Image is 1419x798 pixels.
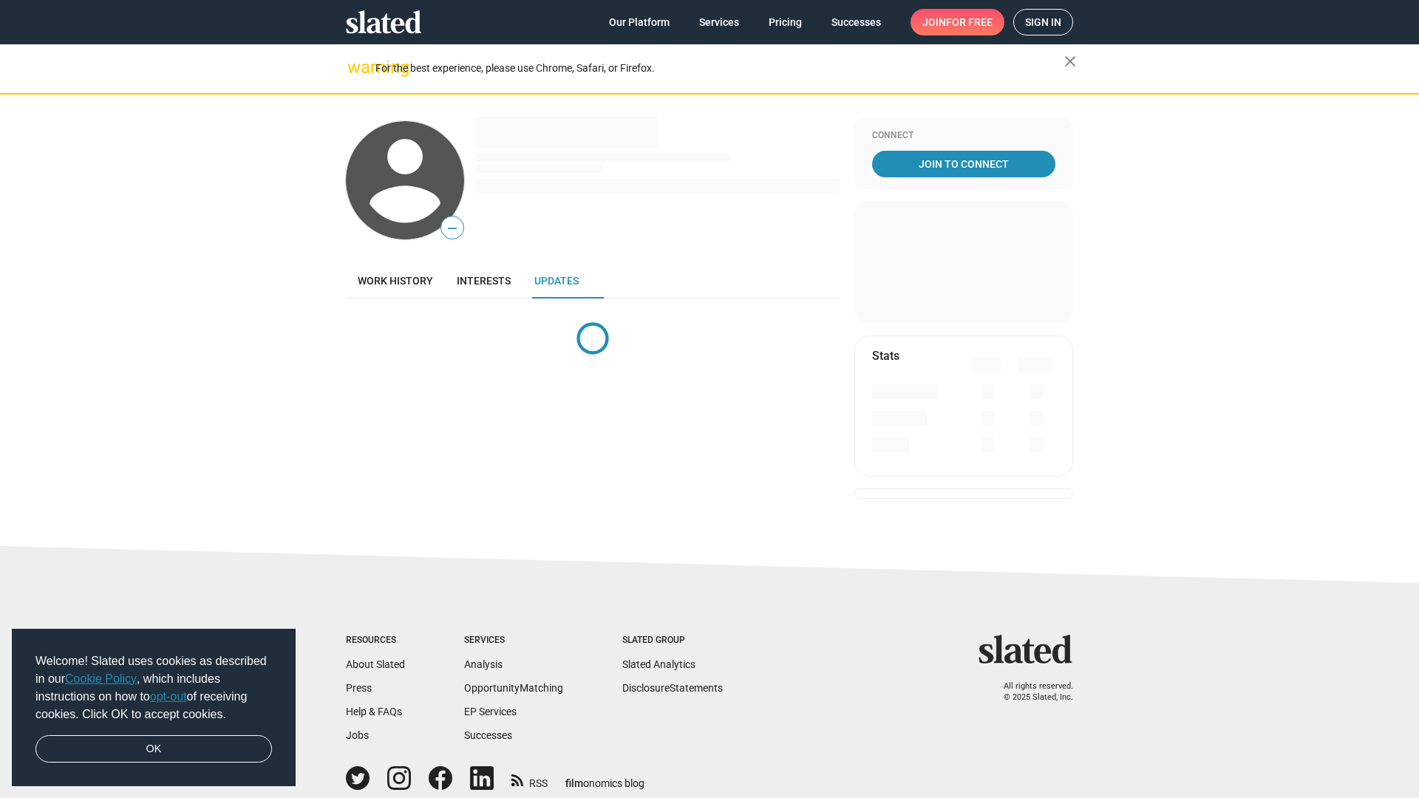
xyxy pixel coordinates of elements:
p: All rights reserved. © 2025 Slated, Inc. [988,681,1073,703]
mat-icon: warning [347,58,365,76]
a: Cookie Policy [65,672,137,685]
a: Slated Analytics [622,658,695,670]
mat-icon: close [1061,52,1079,70]
div: Connect [872,130,1055,142]
a: Services [687,9,751,35]
span: Updates [534,275,579,287]
a: Help & FAQs [346,706,402,717]
a: Pricing [757,9,814,35]
div: Slated Group [622,635,723,647]
a: Join To Connect [872,151,1055,177]
a: Joinfor free [911,9,1004,35]
span: Work history [358,275,433,287]
span: Services [699,9,739,35]
span: Join To Connect [875,151,1052,177]
div: For the best experience, please use Chrome, Safari, or Firefox. [375,58,1064,78]
a: Successes [820,9,893,35]
a: Successes [464,729,512,741]
a: filmonomics blog [565,765,644,791]
a: OpportunityMatching [464,682,563,694]
a: Sign in [1013,9,1073,35]
a: Jobs [346,729,369,741]
span: Successes [831,9,881,35]
a: opt-out [150,690,187,703]
span: Sign in [1025,10,1061,35]
span: film [565,777,583,789]
span: — [441,219,463,238]
a: DisclosureStatements [622,682,723,694]
div: Services [464,635,563,647]
span: Pricing [769,9,802,35]
a: Analysis [464,658,503,670]
a: RSS [511,768,548,791]
a: dismiss cookie message [35,735,272,763]
span: Welcome! Slated uses cookies as described in our , which includes instructions on how to of recei... [35,652,272,723]
span: Interests [457,275,511,287]
span: for free [946,9,993,35]
a: Our Platform [597,9,681,35]
a: Interests [445,263,523,299]
a: Press [346,682,372,694]
a: Updates [523,263,591,299]
span: Join [922,9,993,35]
a: EP Services [464,706,517,717]
a: About Slated [346,658,405,670]
div: Resources [346,635,405,647]
mat-card-title: Stats [872,348,899,364]
span: Our Platform [609,9,670,35]
div: cookieconsent [12,629,296,787]
a: Work history [346,263,445,299]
